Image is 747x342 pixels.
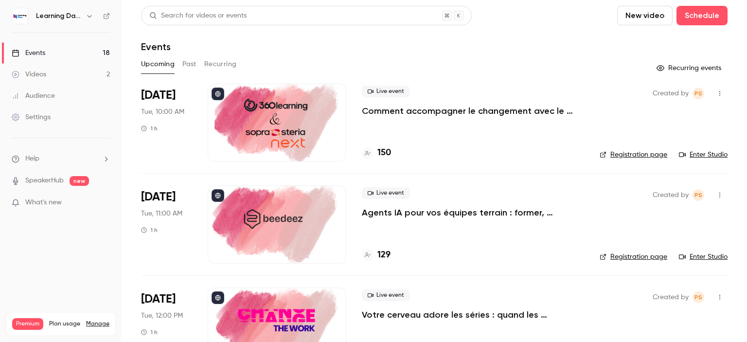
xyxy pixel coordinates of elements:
[141,291,176,307] span: [DATE]
[49,320,80,328] span: Plan usage
[12,8,28,24] img: Learning Days
[12,91,55,101] div: Audience
[141,226,158,234] div: 1 h
[676,6,728,25] button: Schedule
[694,291,702,303] span: PS
[362,309,584,321] a: Votre cerveau adore les séries : quand les neurosciences rencontrent la formation
[16,25,23,33] img: website_grey.svg
[110,56,118,64] img: tab_keywords_by_traffic_grey.svg
[693,88,704,99] span: Prad Selvarajah
[694,88,702,99] span: PS
[141,185,192,263] div: Oct 7 Tue, 11:00 AM (Europe/Paris)
[27,16,48,23] div: v 4.0.25
[25,176,64,186] a: SpeakerHub
[141,84,192,162] div: Oct 7 Tue, 10:00 AM (Europe/Paris)
[149,11,247,21] div: Search for videos or events
[141,189,176,205] span: [DATE]
[377,249,391,262] h4: 129
[679,252,728,262] a: Enter Studio
[25,25,110,33] div: Domaine: [DOMAIN_NAME]
[141,328,158,336] div: 1 h
[362,249,391,262] a: 129
[141,107,184,117] span: Tue, 10:00 AM
[121,57,149,64] div: Mots-clés
[141,41,171,53] h1: Events
[141,209,182,218] span: Tue, 11:00 AM
[50,57,75,64] div: Domaine
[39,56,47,64] img: tab_domain_overview_orange.svg
[362,207,584,218] a: Agents IA pour vos équipes terrain : former, accompagner et transformer l’expérience apprenant
[617,6,673,25] button: New video
[653,291,689,303] span: Created by
[693,291,704,303] span: Prad Selvarajah
[600,150,667,160] a: Registration page
[12,318,43,330] span: Premium
[653,189,689,201] span: Created by
[182,56,196,72] button: Past
[141,311,183,321] span: Tue, 12:00 PM
[12,70,46,79] div: Videos
[12,48,45,58] div: Events
[362,86,410,97] span: Live event
[36,11,82,21] h6: Learning Days
[141,125,158,132] div: 1 h
[141,88,176,103] span: [DATE]
[25,198,62,208] span: What's new
[600,252,667,262] a: Registration page
[16,16,23,23] img: logo_orange.svg
[98,198,110,207] iframe: Noticeable Trigger
[652,60,728,76] button: Recurring events
[86,320,109,328] a: Manage
[679,150,728,160] a: Enter Studio
[362,289,410,301] span: Live event
[25,154,39,164] span: Help
[362,105,584,117] a: Comment accompagner le changement avec le skills-based learning ?
[693,189,704,201] span: Prad Selvarajah
[141,56,175,72] button: Upcoming
[70,176,89,186] span: new
[12,154,110,164] li: help-dropdown-opener
[694,189,702,201] span: PS
[204,56,237,72] button: Recurring
[362,146,391,160] a: 150
[362,187,410,199] span: Live event
[12,112,51,122] div: Settings
[653,88,689,99] span: Created by
[377,146,391,160] h4: 150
